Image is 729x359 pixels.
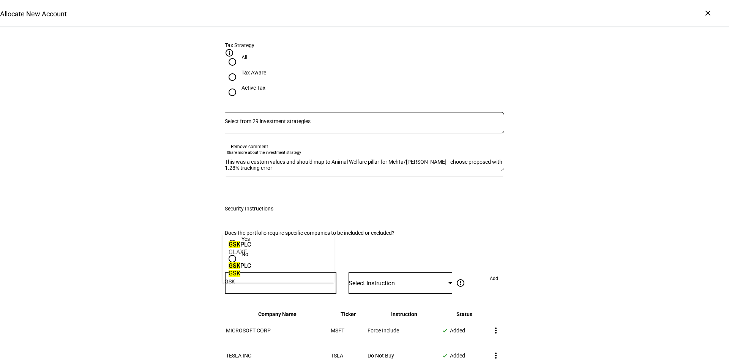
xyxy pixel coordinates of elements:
mat-icon: more_vert [491,326,500,335]
button: Remove comment [225,141,274,153]
mat-label: Share more about the investment strategy [227,150,301,155]
mark: GSK [229,262,240,269]
span: Select Instruction [349,280,395,287]
span: TESLA INC [226,353,251,359]
mat-icon: done [442,327,448,334]
mat-icon: done [442,353,448,359]
span: Company Name [258,311,297,317]
mark: GSK [229,241,240,248]
div: PLC [229,261,251,270]
mat-icon: error_outline [456,278,465,288]
span: MSFT [331,327,344,334]
div: GLAXF [229,248,251,256]
mark: GSK [229,270,240,277]
div: Does the portfolio require specific companies to be included or excluded? [225,230,420,236]
div: Security Instructions [225,206,273,212]
div: Tax Strategy [225,42,504,48]
span: TSLA [331,353,343,359]
div: × [702,7,714,19]
mat-icon: info_outline [225,48,234,57]
input: Number [225,118,504,124]
div: Added [442,353,487,359]
div: PLC [229,240,251,249]
span: Ticker [341,311,356,317]
div: All [241,54,247,60]
div: Tax Aware [241,70,266,76]
div: Active Tax [241,85,265,91]
td: Force Include [367,318,441,343]
plt-strategy-filter-column-header: Tax Strategy [225,42,504,54]
div: Added [442,327,487,334]
span: Status [456,311,472,317]
span: Remove comment [231,141,268,153]
span: Instruction [391,311,417,317]
span: MICROSOFT CORP [226,327,271,334]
